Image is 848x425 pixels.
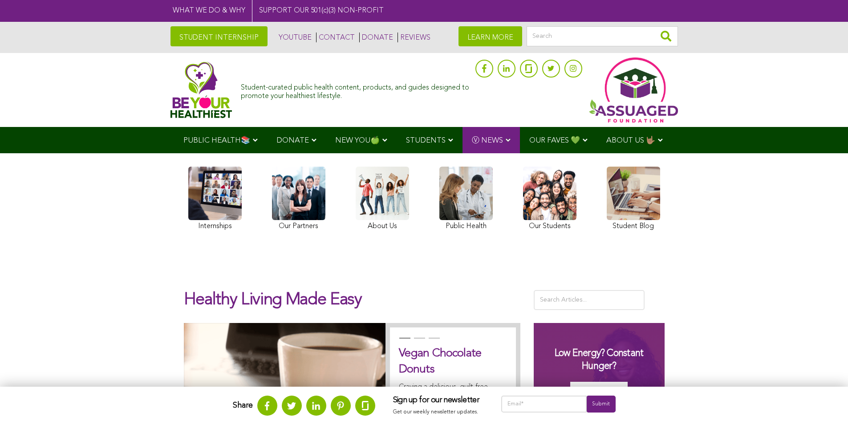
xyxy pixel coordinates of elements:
button: 1 of 3 [399,338,408,347]
a: YOUTUBE [276,33,312,42]
input: Search Articles... [534,290,645,310]
span: Ⓥ NEWS [472,137,503,144]
h3: Low Energy? Constant Hunger? [543,347,656,372]
h1: Healthy Living Made Easy [184,290,520,319]
input: Submit [587,396,615,413]
img: glassdoor.svg [362,401,369,410]
button: 3 of 3 [429,338,438,347]
div: Student-curated public health content, products, and guides designed to promote your healthiest l... [241,79,471,101]
h3: Sign up for our newsletter [393,396,483,405]
img: Assuaged App [589,57,678,123]
a: LEARN MORE [458,26,522,46]
span: OUR FAVES 💚 [529,137,580,144]
div: Navigation Menu [170,127,678,153]
h2: Vegan Chocolate Donuts [399,345,507,378]
a: CONTACT [316,33,355,42]
strong: Share [233,401,253,409]
p: Get our weekly newsletter updates. [393,407,483,417]
a: DONATE [359,33,393,42]
button: 2 of 3 [414,338,423,347]
input: Email* [501,396,587,413]
span: NEW YOU🍏 [335,137,380,144]
span: ABOUT US 🤟🏽 [606,137,655,144]
input: Search [527,26,678,46]
span: PUBLIC HEALTH📚 [183,137,250,144]
a: REVIEWS [398,33,430,42]
img: Assuaged [170,61,232,118]
iframe: Chat Widget [803,382,848,425]
span: DONATE [276,137,309,144]
img: glassdoor [525,64,532,73]
a: STUDENT INTERNSHIP [170,26,268,46]
img: Get Your Guide [570,382,628,399]
span: STUDENTS [406,137,446,144]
